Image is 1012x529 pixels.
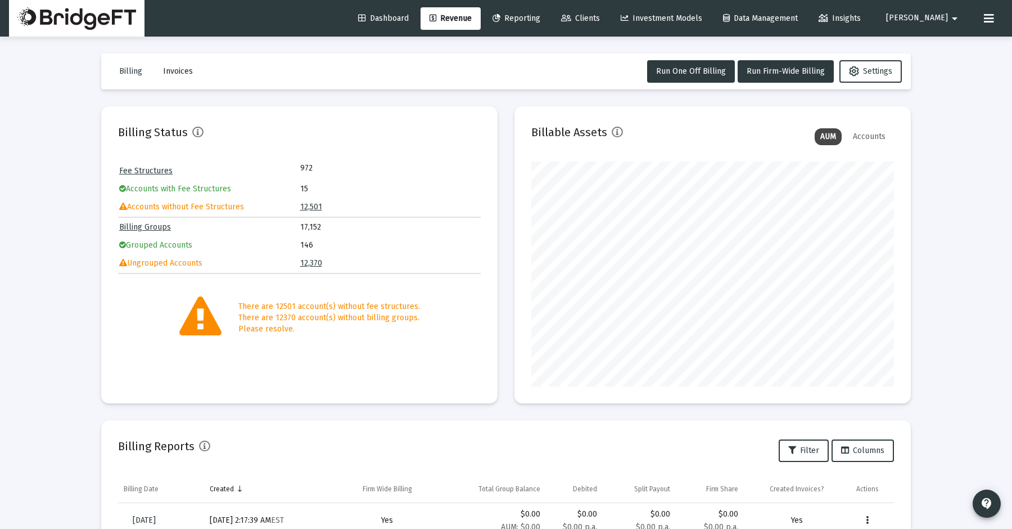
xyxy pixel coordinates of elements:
h2: Billing Reports [118,437,195,455]
div: $0.00 [681,509,738,520]
td: 146 [300,237,480,254]
span: Reporting [493,14,540,23]
div: There are 12370 account(s) without billing groups. [238,312,420,324]
div: $0.00 [552,509,597,520]
div: There are 12501 account(s) without fee structures. [238,301,420,312]
h2: Billable Assets [531,123,607,141]
mat-icon: arrow_drop_down [948,7,961,30]
span: Dashboard [358,14,409,23]
a: Insights [810,7,870,30]
td: Column Created [204,476,335,503]
small: EST [271,515,284,525]
a: 12,370 [300,258,322,268]
td: Column Firm Share [676,476,744,503]
span: Data Management [723,14,798,23]
a: Data Management [714,7,807,30]
td: Accounts with Fee Structures [119,181,299,198]
span: Investment Models [621,14,702,23]
span: Invoices [163,66,193,76]
td: Column Debited [546,476,602,503]
td: Column Actions [851,476,894,503]
td: 15 [300,181,480,198]
td: 972 [300,163,390,174]
span: Columns [841,446,884,455]
td: Ungrouped Accounts [119,255,299,272]
img: Dashboard [17,7,136,30]
span: Revenue [430,14,472,23]
span: Filter [788,446,819,455]
mat-icon: contact_support [980,497,993,510]
button: Billing [110,60,151,83]
div: Yes [749,515,845,526]
button: Filter [779,440,829,462]
a: Revenue [421,7,481,30]
td: Grouped Accounts [119,237,299,254]
div: Actions [856,485,879,494]
span: Insights [819,14,861,23]
span: [PERSON_NAME] [886,14,948,23]
a: Investment Models [612,7,711,30]
td: Column Total Group Balance [440,476,546,503]
button: Invoices [154,60,202,83]
td: Accounts without Fee Structures [119,199,299,216]
button: Run One Off Billing [647,60,735,83]
a: Clients [552,7,609,30]
td: Column Billing Date [118,476,204,503]
span: Run One Off Billing [656,66,726,76]
div: Total Group Balance [478,485,540,494]
div: Please resolve. [238,324,420,335]
div: AUM [815,128,842,145]
a: Dashboard [349,7,418,30]
a: Billing Groups [119,222,171,232]
span: Settings [849,66,892,76]
a: 12,501 [300,202,322,212]
td: Column Split Payout [603,476,676,503]
td: Column Created Invoices? [744,476,851,503]
div: Debited [573,485,597,494]
td: Column Firm Wide Billing [335,476,440,503]
div: Created [210,485,234,494]
td: 17,152 [300,219,480,236]
span: Run Firm-Wide Billing [747,66,825,76]
div: Firm Wide Billing [363,485,412,494]
div: Split Payout [634,485,670,494]
button: Settings [839,60,902,83]
button: [PERSON_NAME] [873,7,975,29]
span: Billing [119,66,142,76]
div: [DATE] 2:17:39 AM [210,515,329,526]
span: [DATE] [133,515,156,525]
button: Columns [832,440,894,462]
a: Fee Structures [119,166,173,176]
div: Accounts [847,128,891,145]
span: Clients [561,14,600,23]
a: Reporting [484,7,549,30]
div: Billing Date [124,485,159,494]
div: Yes [341,515,434,526]
div: Created Invoices? [770,485,824,494]
h2: Billing Status [118,123,188,141]
button: Run Firm-Wide Billing [738,60,834,83]
div: Firm Share [706,485,738,494]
